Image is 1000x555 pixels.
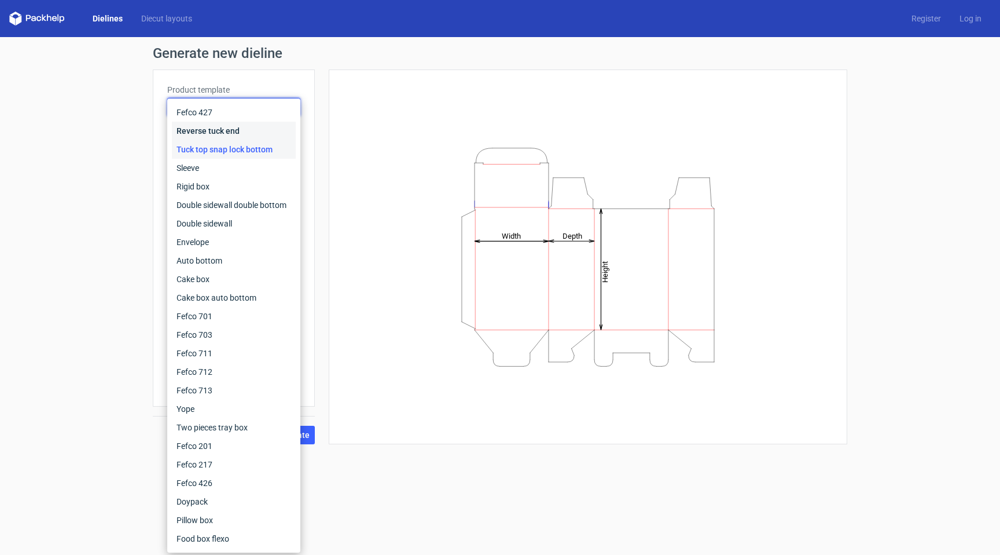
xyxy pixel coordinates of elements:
[172,474,296,492] div: Fefco 426
[153,46,847,60] h1: Generate new dieline
[562,231,582,240] tspan: Depth
[172,511,296,530] div: Pillow box
[902,13,950,24] a: Register
[172,400,296,418] div: Yope
[950,13,991,24] a: Log in
[172,233,296,251] div: Envelope
[172,177,296,196] div: Rigid box
[172,381,296,400] div: Fefco 713
[172,437,296,455] div: Fefco 201
[502,231,521,240] tspan: Width
[601,261,609,282] tspan: Height
[172,103,296,122] div: Fefco 427
[172,270,296,289] div: Cake box
[83,13,132,24] a: Dielines
[172,122,296,140] div: Reverse tuck end
[172,140,296,159] div: Tuck top snap lock bottom
[172,214,296,233] div: Double sidewall
[172,289,296,307] div: Cake box auto bottom
[132,13,201,24] a: Diecut layouts
[172,307,296,326] div: Fefco 701
[172,418,296,437] div: Two pieces tray box
[172,363,296,381] div: Fefco 712
[167,84,300,96] label: Product template
[172,196,296,214] div: Double sidewall double bottom
[172,326,296,344] div: Fefco 703
[172,530,296,548] div: Food box flexo
[172,455,296,474] div: Fefco 217
[172,344,296,363] div: Fefco 711
[172,492,296,511] div: Doypack
[172,159,296,177] div: Sleeve
[172,251,296,270] div: Auto bottom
